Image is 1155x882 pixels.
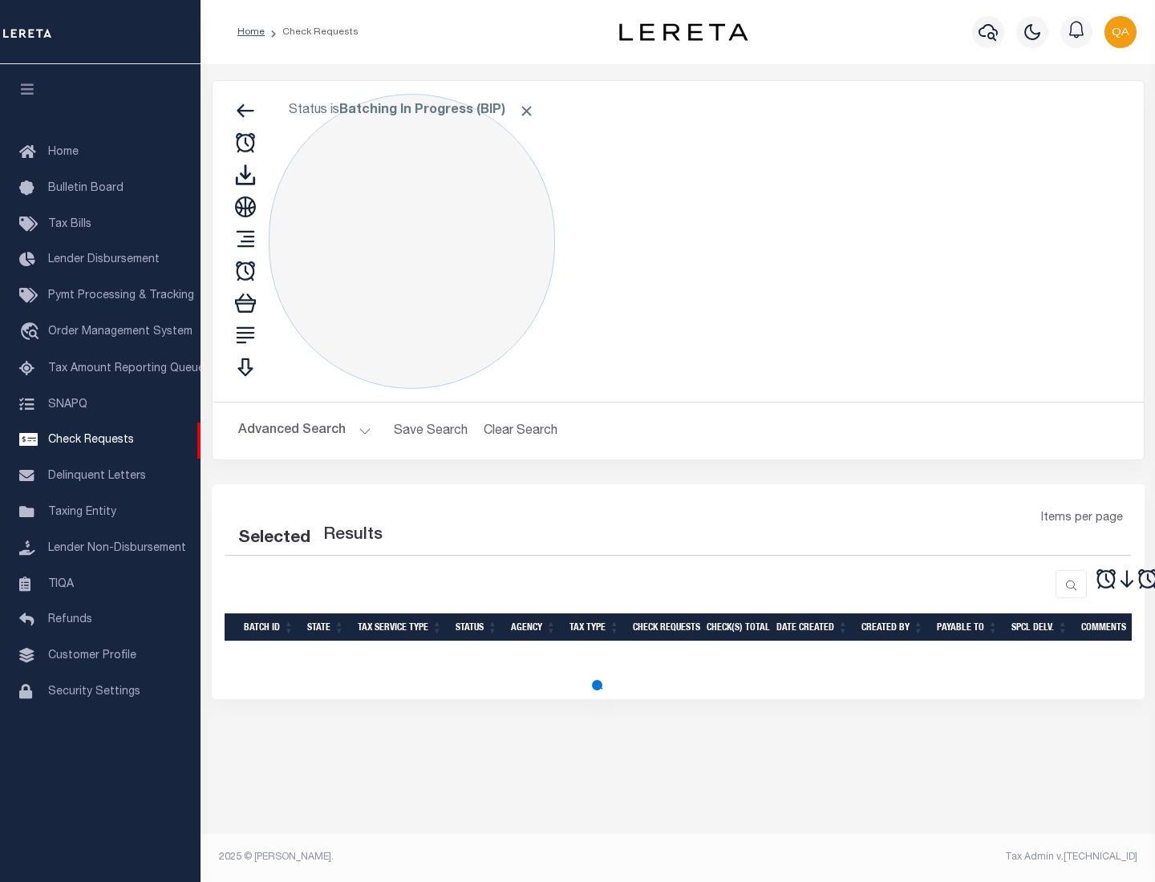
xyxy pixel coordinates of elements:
[301,613,351,641] th: State
[351,613,449,641] th: Tax Service Type
[770,613,855,641] th: Date Created
[505,613,563,641] th: Agency
[48,650,136,661] span: Customer Profile
[700,613,770,641] th: Check(s) Total
[48,183,124,194] span: Bulletin Board
[48,254,160,265] span: Lender Disbursement
[48,435,134,446] span: Check Requests
[339,104,535,117] b: Batching In Progress (BIP)
[48,543,186,554] span: Lender Non-Disbursement
[238,415,371,447] button: Advanced Search
[48,399,87,410] span: SNAPQ
[48,614,92,625] span: Refunds
[48,219,91,230] span: Tax Bills
[323,523,383,548] label: Results
[48,290,194,301] span: Pymt Processing & Tracking
[690,850,1137,864] div: Tax Admin v.[TECHNICAL_ID]
[19,322,45,343] i: travel_explore
[238,526,310,552] div: Selected
[48,578,74,589] span: TIQA
[237,613,301,641] th: Batch Id
[48,686,140,698] span: Security Settings
[477,415,565,447] button: Clear Search
[48,147,79,158] span: Home
[48,363,205,374] span: Tax Amount Reporting Queue
[1104,16,1137,48] img: svg+xml;base64,PHN2ZyB4bWxucz0iaHR0cDovL3d3dy53My5vcmcvMjAwMC9zdmciIHBvaW50ZXItZXZlbnRzPSJub25lIi...
[48,507,116,518] span: Taxing Entity
[449,613,505,641] th: Status
[48,326,192,338] span: Order Management System
[855,613,930,641] th: Created By
[207,850,679,864] div: 2025 © [PERSON_NAME].
[384,415,477,447] button: Save Search
[1041,510,1123,528] span: Items per page
[237,27,265,37] a: Home
[48,471,146,482] span: Delinquent Letters
[265,25,359,39] li: Check Requests
[619,23,748,41] img: logo-dark.svg
[563,613,626,641] th: Tax Type
[269,94,555,389] div: Click to Edit
[518,103,535,119] span: Click to Remove
[1075,613,1147,641] th: Comments
[1005,613,1075,641] th: Spcl Delv.
[930,613,1005,641] th: Payable To
[626,613,700,641] th: Check Requests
